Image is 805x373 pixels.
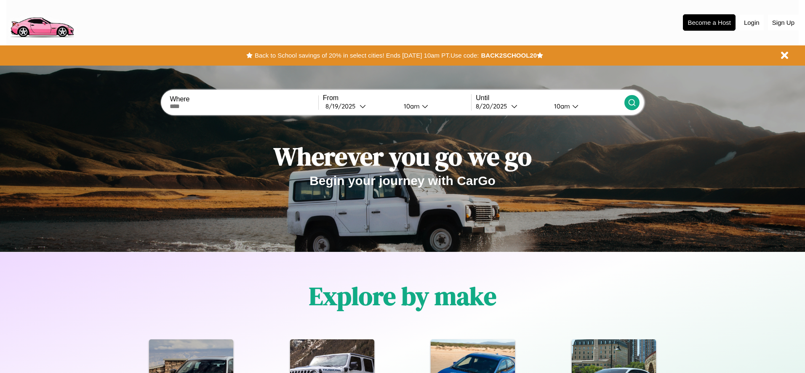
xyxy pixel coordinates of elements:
div: 10am [550,102,572,110]
label: Until [476,94,624,102]
button: 8/19/2025 [323,102,397,111]
button: Back to School savings of 20% in select cities! Ends [DATE] 10am PT.Use code: [253,50,481,61]
button: 10am [547,102,624,111]
div: 10am [400,102,422,110]
img: logo [6,4,77,40]
div: 8 / 19 / 2025 [325,102,360,110]
b: BACK2SCHOOL20 [481,52,537,59]
label: From [323,94,471,102]
button: Sign Up [768,15,799,30]
button: Login [740,15,764,30]
button: 10am [397,102,471,111]
button: Become a Host [683,14,736,31]
div: 8 / 20 / 2025 [476,102,511,110]
label: Where [170,95,318,103]
h1: Explore by make [309,279,496,313]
